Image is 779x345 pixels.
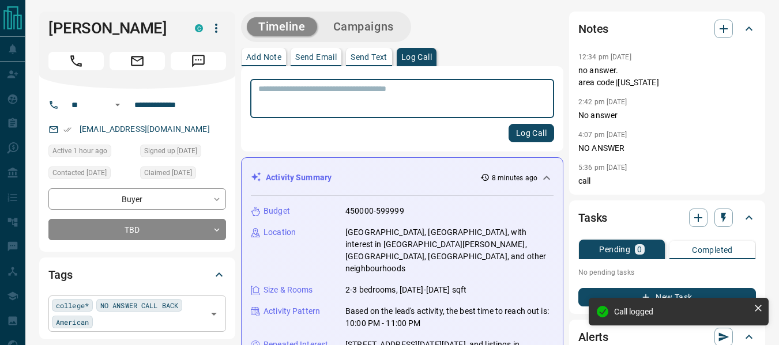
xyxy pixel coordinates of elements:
span: Signed up [DATE] [144,145,197,157]
div: Call logged [614,307,749,316]
p: Size & Rooms [264,284,313,296]
p: Pending [599,245,630,253]
span: Active 1 hour ago [52,145,107,157]
div: Notes [578,15,756,43]
p: no answer. area code |[US_STATE] [578,65,756,89]
p: No pending tasks [578,264,756,281]
p: 2:42 pm [DATE] [578,98,627,106]
p: NO ANSWER [578,142,756,154]
div: Activity Summary8 minutes ago [251,167,554,188]
span: Message [171,52,226,70]
p: Add Note [246,53,281,61]
span: Contacted [DATE] [52,167,107,179]
div: TBD [48,219,226,240]
h2: Notes [578,20,608,38]
a: [EMAIL_ADDRESS][DOMAIN_NAME] [80,124,210,134]
p: 12:34 pm [DATE] [578,53,631,61]
p: Activity Pattern [264,305,320,317]
p: Send Text [351,53,387,61]
div: Wed Aug 13 2025 [48,145,134,161]
span: college* [56,299,89,311]
p: Send Email [295,53,337,61]
button: Open [111,98,125,112]
h2: Tags [48,266,72,284]
div: Tasks [578,204,756,232]
p: call [578,175,756,187]
button: Log Call [509,124,554,142]
p: Based on the lead's activity, the best time to reach out is: 10:00 PM - 11:00 PM [345,305,554,329]
p: 0 [637,245,642,253]
span: Call [48,52,104,70]
span: American [56,316,89,328]
div: condos.ca [195,24,203,32]
div: Wed Aug 06 2025 [140,145,226,161]
div: Tags [48,261,226,289]
p: 4:07 pm [DATE] [578,131,627,139]
span: Claimed [DATE] [144,167,192,179]
p: Activity Summary [266,172,332,184]
span: Email [110,52,165,70]
p: 8 minutes ago [492,173,537,183]
p: Location [264,226,296,238]
button: New Task [578,288,756,306]
p: 450000-599999 [345,205,404,217]
button: Open [206,306,222,322]
div: Buyer [48,188,226,210]
p: 5:36 pm [DATE] [578,164,627,172]
h1: [PERSON_NAME] [48,19,178,37]
p: Budget [264,205,290,217]
span: NO ANSWER CALL BACK [100,299,178,311]
button: Campaigns [322,17,405,36]
p: No answer [578,109,756,122]
div: Fri Aug 08 2025 [48,166,134,183]
h2: Tasks [578,208,607,227]
p: Completed [692,246,733,254]
div: Wed Aug 06 2025 [140,166,226,183]
button: Timeline [247,17,317,36]
svg: Email Verified [63,126,71,134]
p: [GEOGRAPHIC_DATA], [GEOGRAPHIC_DATA], with interest in [GEOGRAPHIC_DATA][PERSON_NAME], [GEOGRAPHI... [345,226,554,275]
p: Log Call [401,53,432,61]
p: 2-3 bedrooms, [DATE]-[DATE] sqft [345,284,466,296]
